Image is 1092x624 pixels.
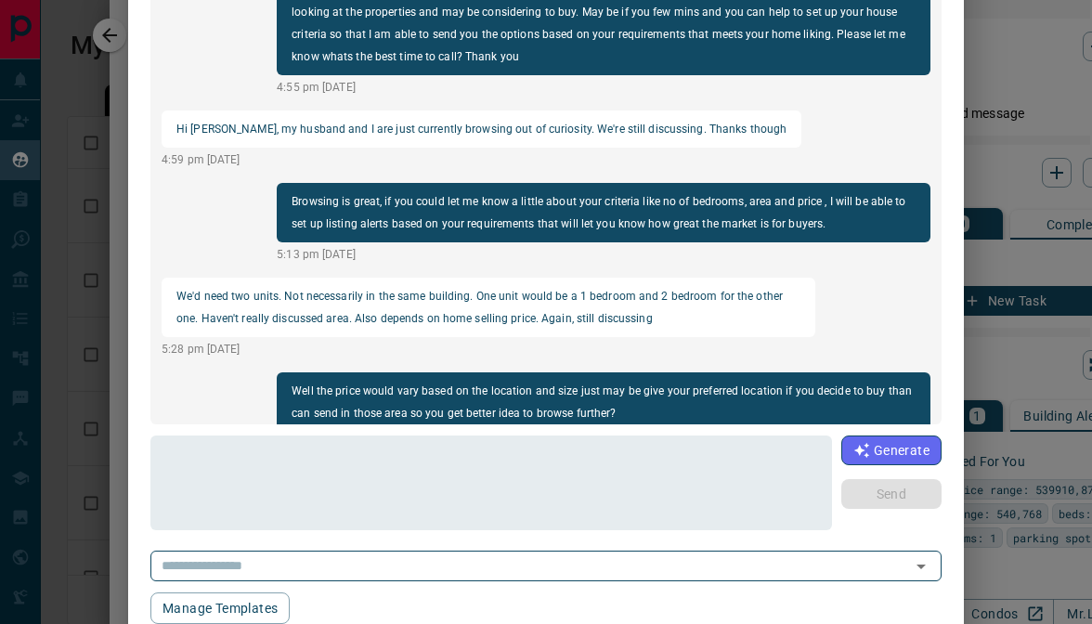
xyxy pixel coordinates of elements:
p: 4:59 pm [DATE] [162,151,801,168]
p: We'd need two units. Not necessarily in the same building. One unit would be a 1 bedroom and 2 be... [176,285,800,330]
button: Open [908,553,934,579]
p: Hi [PERSON_NAME], my husband and I are just currently browsing out of curiosity. We're still disc... [176,118,786,140]
p: Browsing is great, if you could let me know a little about your criteria like no of bedrooms, are... [292,190,916,235]
p: 5:28 pm [DATE] [162,341,815,357]
button: Generate [841,435,942,465]
button: Manage Templates [150,592,290,624]
p: 5:13 pm [DATE] [277,246,930,263]
p: Well the price would vary based on the location and size just may be give your preferred location... [292,380,916,424]
p: 4:55 pm [DATE] [277,79,930,96]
